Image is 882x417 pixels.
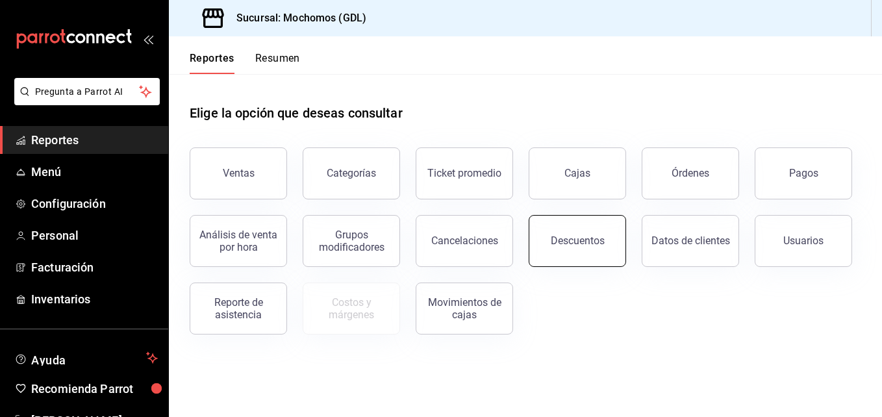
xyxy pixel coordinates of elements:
h3: Sucursal: Mochomos (GDL) [226,10,366,26]
button: Datos de clientes [642,215,739,267]
span: Recomienda Parrot [31,380,158,398]
button: Movimientos de cajas [416,283,513,335]
h1: Elige la opción que deseas consultar [190,103,403,123]
button: Análisis de venta por hora [190,215,287,267]
div: navigation tabs [190,52,300,74]
span: Pregunta a Parrot AI [35,85,140,99]
div: Movimientos de cajas [424,296,505,321]
div: Órdenes [672,167,709,179]
span: Menú [31,163,158,181]
div: Cancelaciones [431,234,498,247]
div: Usuarios [783,234,824,247]
button: Categorías [303,147,400,199]
button: Grupos modificadores [303,215,400,267]
span: Facturación [31,259,158,276]
span: Reportes [31,131,158,149]
a: Pregunta a Parrot AI [9,94,160,108]
div: Ticket promedio [427,167,501,179]
button: Pregunta a Parrot AI [14,78,160,105]
span: Personal [31,227,158,244]
button: Reportes [190,52,234,74]
span: Configuración [31,195,158,212]
button: Ventas [190,147,287,199]
button: Resumen [255,52,300,74]
div: Grupos modificadores [311,229,392,253]
div: Cajas [564,167,590,179]
div: Categorías [327,167,376,179]
button: Contrata inventarios para ver este reporte [303,283,400,335]
button: Descuentos [529,215,626,267]
div: Pagos [789,167,818,179]
span: Ayuda [31,350,141,366]
span: Inventarios [31,290,158,308]
div: Datos de clientes [651,234,730,247]
button: Cancelaciones [416,215,513,267]
div: Ventas [223,167,255,179]
button: Pagos [755,147,852,199]
div: Reporte de asistencia [198,296,279,321]
button: open_drawer_menu [143,34,153,44]
button: Reporte de asistencia [190,283,287,335]
button: Usuarios [755,215,852,267]
button: Cajas [529,147,626,199]
div: Análisis de venta por hora [198,229,279,253]
div: Descuentos [551,234,605,247]
div: Costos y márgenes [311,296,392,321]
button: Ticket promedio [416,147,513,199]
button: Órdenes [642,147,739,199]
